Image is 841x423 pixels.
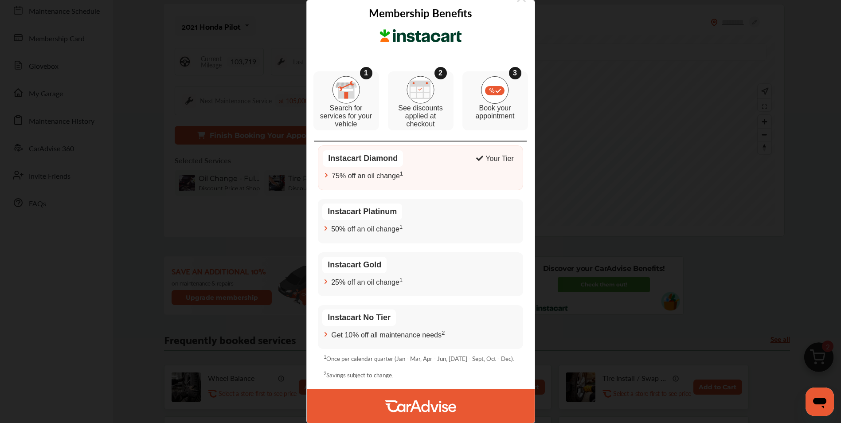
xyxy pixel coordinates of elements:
[434,67,447,79] div: 2
[467,104,524,120] p: Book your appointment
[360,67,372,79] div: 1
[379,29,463,43] img: instacart_new_logo.2b80f2bd.svg
[407,76,434,104] img: step_2.918256d4.svg
[400,170,403,177] sup: 1
[369,5,472,20] h2: Membership Benefits
[392,104,449,128] p: See discounts applied at checkout
[331,223,403,233] span: 50% off an oil change
[399,223,403,230] sup: 1
[323,172,330,179] img: ca-chevron-right.3d01df95.svg
[332,76,360,104] img: step_1.19e0b7d1.svg
[322,278,329,285] img: ca-chevron-right.3d01df95.svg
[385,389,456,423] img: CarAdvise-LogoWhite.9d073ab3.svg
[324,353,326,360] sup: 1
[332,170,403,180] span: 75% off an oil change
[806,388,834,416] iframe: Button to launch messaging window
[485,155,513,163] div: Your Tier
[331,329,445,339] span: Get 10% off all maintenance needs
[481,76,509,104] img: step_3.09f6a156.svg
[509,67,521,79] div: 3
[318,104,375,128] p: Search for services for your vehicle
[324,370,393,379] p: Savings subject to change.
[324,370,326,376] sup: 2
[323,150,403,167] div: Instacart Diamond
[322,204,402,220] div: Instacart Platinum
[324,353,514,363] p: Once per calendar quarter (Jan - Mar, Apr - Jun, [DATE] - Sept, Oct - Dec).
[331,277,403,286] span: 25% off an oil change
[322,257,387,273] div: Instacart Gold
[322,331,329,338] img: ca-chevron-right.3d01df95.svg
[322,309,396,326] div: Instacart No Tier
[322,225,329,232] img: ca-chevron-right.3d01df95.svg
[442,329,445,336] sup: 2
[399,277,403,283] sup: 1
